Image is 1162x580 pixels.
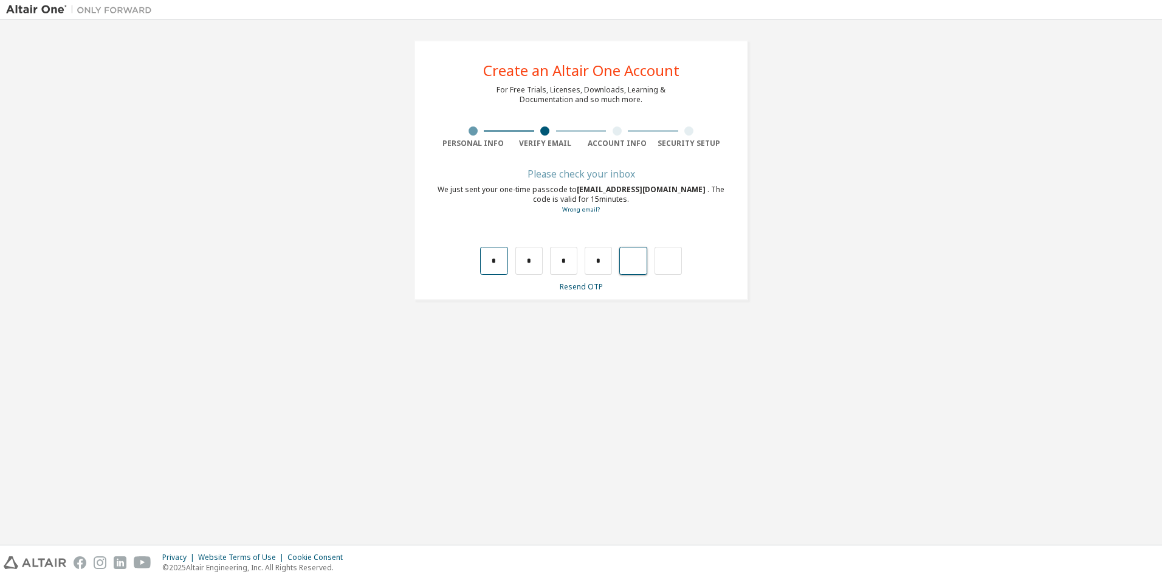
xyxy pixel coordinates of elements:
[581,139,653,148] div: Account Info
[198,553,287,562] div: Website Terms of Use
[162,553,198,562] div: Privacy
[562,205,600,213] a: Go back to the registration form
[560,281,603,292] a: Resend OTP
[134,556,151,569] img: youtube.svg
[4,556,66,569] img: altair_logo.svg
[162,562,350,573] p: © 2025 Altair Engineering, Inc. All Rights Reserved.
[497,85,665,105] div: For Free Trials, Licenses, Downloads, Learning & Documentation and so much more.
[437,185,725,215] div: We just sent your one-time passcode to . The code is valid for 15 minutes.
[287,553,350,562] div: Cookie Consent
[74,556,86,569] img: facebook.svg
[483,63,679,78] div: Create an Altair One Account
[94,556,106,569] img: instagram.svg
[437,170,725,178] div: Please check your inbox
[6,4,158,16] img: Altair One
[437,139,509,148] div: Personal Info
[577,184,707,195] span: [EMAIL_ADDRESS][DOMAIN_NAME]
[653,139,726,148] div: Security Setup
[509,139,582,148] div: Verify Email
[114,556,126,569] img: linkedin.svg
